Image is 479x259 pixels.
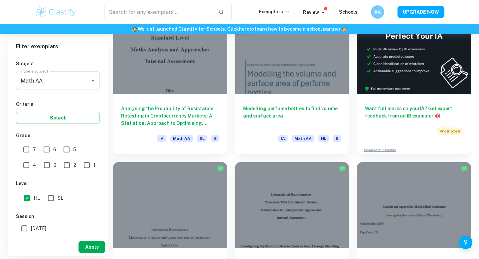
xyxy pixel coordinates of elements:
img: Thumbnail [357,9,471,94]
span: SL [58,194,63,202]
h6: Want full marks on your IA ? Get expert feedback from an IB examiner! [365,105,463,120]
h6: Analysing the Probability of Resistance Retesting in Cryptocurrency Markets: A Statistical Approa... [121,105,219,127]
span: 2 [74,161,76,169]
label: Type a subject [21,68,48,74]
h6: Session [16,213,100,220]
span: 5 [333,135,341,142]
span: 🎯 [435,113,440,119]
img: Clastify logo [35,5,77,19]
h6: We just launched Clastify for Schools. Click to learn how to become a school partner. [1,25,478,33]
span: Math AA [292,135,314,142]
a: Schools [339,9,358,15]
img: Marked [461,165,468,172]
button: Help and Feedback [459,236,472,249]
span: IA [278,135,288,142]
h6: Grade [16,132,100,139]
span: 5 [73,146,76,153]
p: Exemplars [259,8,290,15]
span: HL [318,135,329,142]
span: Math AA [170,135,193,142]
span: 1 [93,161,95,169]
span: 4 [33,161,36,169]
img: Marked [217,165,224,172]
span: 6 [53,146,56,153]
button: UPGRADE NOW [398,6,444,18]
span: 3 [54,161,57,169]
span: HL [34,194,40,202]
p: Review [303,9,326,16]
a: Modelling perfume bottles to find volume and surface areaIAMath AAHL5 [235,9,349,154]
button: Open [88,76,97,85]
h6: Criteria [16,101,100,108]
button: AA [371,5,384,19]
a: Analysing the Probability of Resistance Retesting in Cryptocurrency Markets: A Statistical Approa... [113,9,227,154]
h6: AA [374,8,382,16]
h6: Level [16,180,100,187]
span: 6 [211,135,219,142]
input: Search for any exemplars... [104,3,213,21]
h6: Subject [16,60,100,67]
span: 7 [33,146,36,153]
span: [DATE] [31,225,46,232]
a: Advertise with Clastify [364,148,396,152]
span: Promoted [437,128,463,135]
span: SL [197,135,207,142]
img: Marked [339,165,346,172]
h6: Modelling perfume bottles to find volume and surface area [243,105,341,127]
span: IA [157,135,166,142]
a: Want full marks on yourIA? Get expert feedback from an IB examiner!PromotedAdvertise with Clastify [357,9,471,154]
h6: Filter exemplars [8,37,108,56]
a: here [239,26,249,32]
button: Select [16,112,100,124]
span: 🏫 [342,26,347,32]
span: 🏫 [132,26,138,32]
button: Apply [79,241,105,253]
